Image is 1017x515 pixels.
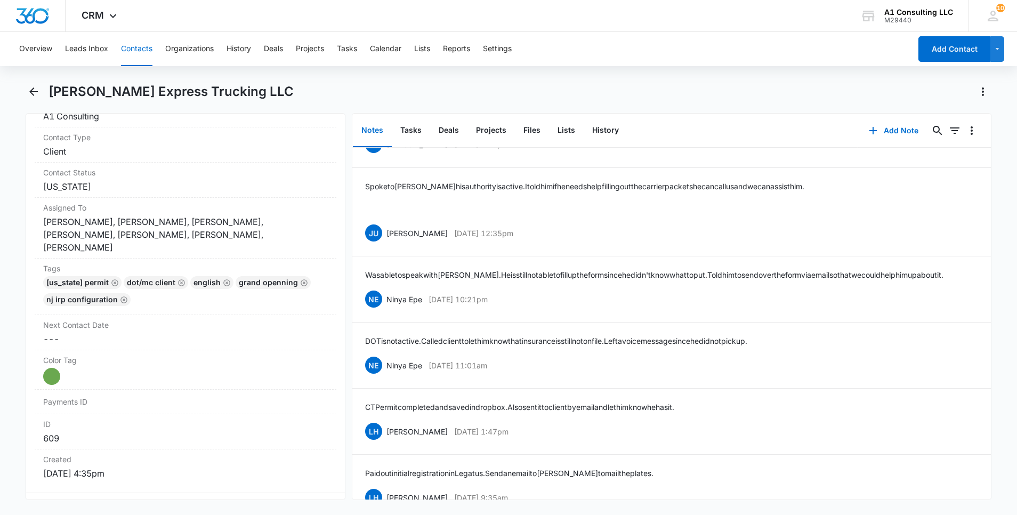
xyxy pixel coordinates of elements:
[43,293,131,306] div: NJ IRP CONFIGURATION
[43,110,328,123] dd: A1 Consulting
[392,114,430,147] button: Tasks
[111,279,118,286] button: Remove
[365,224,382,242] span: JU
[918,36,990,62] button: Add Contact
[365,181,804,192] p: Spoke to [PERSON_NAME] his authority is active. I told him if he needs help filling out the carri...
[65,32,108,66] button: Leads Inbox
[165,32,214,66] button: Organizations
[35,315,336,350] div: Next Contact Date---
[858,118,929,143] button: Add Note
[43,355,328,366] label: Color Tag
[49,84,294,100] h1: [PERSON_NAME] Express Trucking LLC
[365,335,747,347] p: DOT is not active. Called client to let him know that insurance is still not on file. Left a voic...
[454,492,508,503] p: [DATE] 9:35am
[121,32,152,66] button: Contacts
[124,276,188,289] div: DOT/MC Client
[35,414,336,449] div: ID609
[454,426,509,437] p: [DATE] 1:47pm
[370,32,401,66] button: Calendar
[43,167,328,178] label: Contact Status
[386,228,448,239] p: [PERSON_NAME]
[974,83,991,100] button: Actions
[386,426,448,437] p: [PERSON_NAME]
[296,32,324,66] button: Projects
[386,360,422,371] p: Ninya Epe
[337,32,357,66] button: Tasks
[43,215,328,254] dd: [PERSON_NAME], [PERSON_NAME], [PERSON_NAME], [PERSON_NAME], [PERSON_NAME], [PERSON_NAME], [PERSON...
[365,468,653,479] p: Paid out initial registration in Legatus. Send an email to [PERSON_NAME] to mail the plates.
[35,350,336,390] div: Color Tag
[365,489,382,506] span: LH
[353,114,392,147] button: Notes
[584,114,627,147] button: History
[35,390,336,414] div: Payments ID
[223,279,230,286] button: Remove
[82,10,104,21] span: CRM
[43,396,115,407] dt: Payments ID
[43,202,328,213] label: Assigned To
[35,127,336,163] div: Contact TypeClient
[43,419,328,430] dt: ID
[43,145,328,158] dd: Client
[365,401,674,413] p: CT Permit completed and saved in dropbox. Also sent it to client by email and let him know he has...
[35,449,336,484] div: Created[DATE] 4:35pm
[929,122,946,139] button: Search...
[884,17,953,24] div: account id
[35,163,336,198] div: Contact Status[US_STATE]
[43,454,328,465] dt: Created
[429,360,487,371] p: [DATE] 11:01am
[483,32,512,66] button: Settings
[946,122,963,139] button: Filters
[43,333,328,345] dd: ---
[26,83,42,100] button: Back
[414,32,430,66] button: Lists
[120,296,127,303] button: Remove
[43,132,328,143] label: Contact Type
[43,276,122,289] div: [US_STATE] Permit
[996,4,1005,12] div: notifications count
[300,279,308,286] button: Remove
[454,228,513,239] p: [DATE] 12:35pm
[43,180,328,193] dd: [US_STATE]
[467,114,515,147] button: Projects
[43,467,328,480] dd: [DATE] 4:35pm
[365,269,943,280] p: Was able to speak with [PERSON_NAME]. He is still not able to fill up the form since he didn't kn...
[35,259,336,315] div: Tags[US_STATE] PermitRemoveDOT/MC ClientRemoveEnglishRemoveGrand OpenningRemoveNJ IRP CONFIGURATI...
[365,291,382,308] span: NE
[43,432,328,445] dd: 609
[429,294,488,305] p: [DATE] 10:21pm
[996,4,1005,12] span: 10
[515,114,549,147] button: Files
[386,492,448,503] p: [PERSON_NAME]
[365,423,382,440] span: LH
[430,114,467,147] button: Deals
[177,279,185,286] button: Remove
[35,198,336,259] div: Assigned To[PERSON_NAME], [PERSON_NAME], [PERSON_NAME], [PERSON_NAME], [PERSON_NAME], [PERSON_NAM...
[227,32,251,66] button: History
[264,32,283,66] button: Deals
[236,276,311,289] div: Grand Openning
[443,32,470,66] button: Reports
[386,294,422,305] p: Ninya Epe
[963,122,980,139] button: Overflow Menu
[43,263,328,274] label: Tags
[43,319,328,331] label: Next Contact Date
[190,276,233,289] div: English
[19,32,52,66] button: Overview
[884,8,953,17] div: account name
[549,114,584,147] button: Lists
[365,357,382,374] span: NE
